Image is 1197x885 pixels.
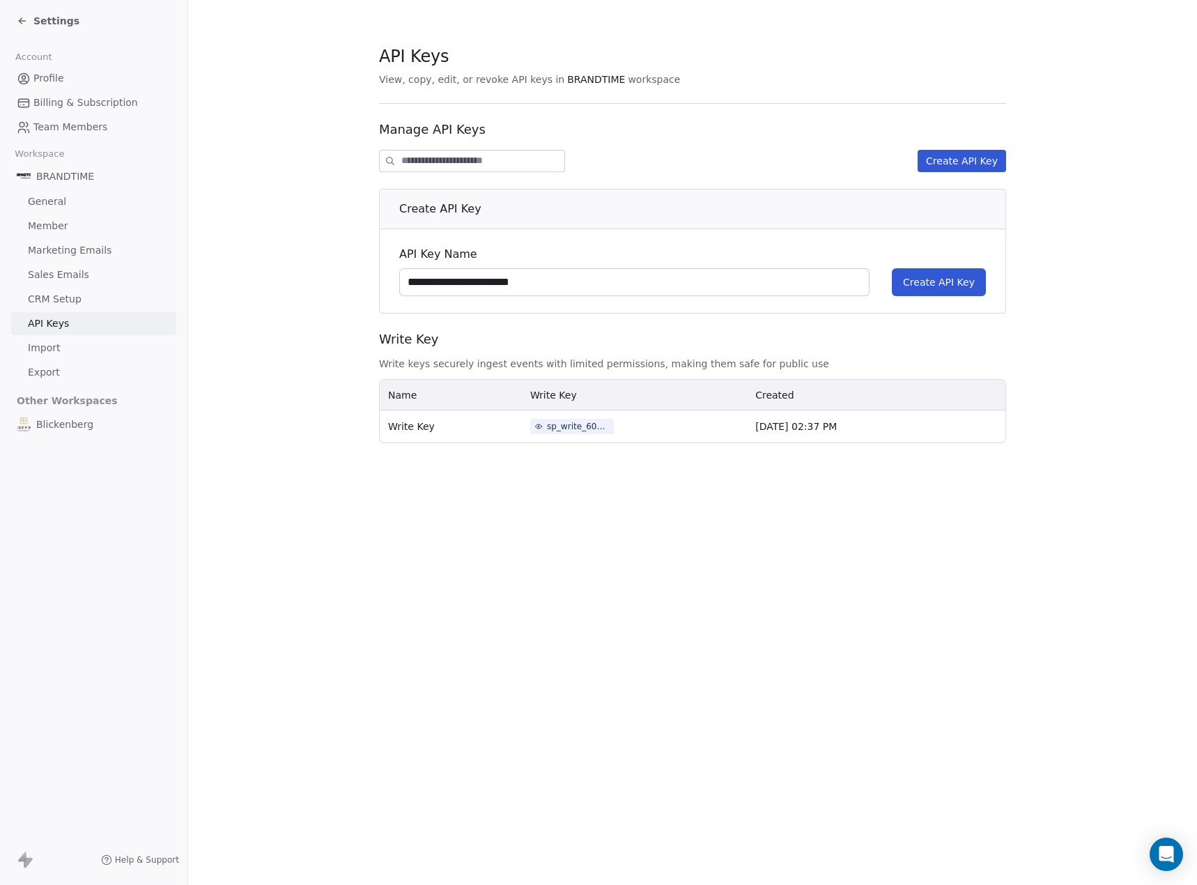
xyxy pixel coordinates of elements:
span: General [28,194,66,209]
a: Billing & Subscription [11,91,176,114]
a: Export [11,361,176,384]
span: Account [9,47,58,68]
span: Settings [33,14,79,28]
span: Workspace [9,144,70,164]
a: Team Members [11,116,176,139]
span: Created [755,390,794,401]
td: [DATE] 02:37 PM [747,410,968,442]
span: Name [388,390,417,401]
a: Marketing Emails [11,239,176,262]
span: Marketing Emails [28,243,111,258]
span: Other Workspaces [11,390,123,412]
span: Profile [33,71,64,86]
span: Team Members [33,120,107,134]
button: Create API Key [892,268,986,296]
span: Member [28,219,68,233]
span: Blickenberg [36,417,93,431]
img: logo-blickenberg-feestzalen_800.png [17,417,31,431]
span: Write Key [379,330,1006,348]
span: API Keys [379,46,449,67]
a: Sales Emails [11,263,176,286]
a: Settings [17,14,79,28]
a: CRM Setup [11,288,176,311]
span: Write Key [388,421,435,432]
span: CRM Setup [28,292,82,307]
a: General [11,190,176,213]
span: API Keys [28,316,69,331]
a: Import [11,337,176,360]
button: Create API Key [918,150,1006,172]
div: Open Intercom Messenger [1150,838,1183,871]
span: Write Key [530,390,577,401]
a: Profile [11,67,176,90]
span: View, copy, edit, or revoke API keys in workspace [379,72,1006,86]
div: sp_write_6014930fade54fad90e96a2c428956c8 [547,420,610,433]
a: Help & Support [101,854,179,865]
span: Sales Emails [28,268,89,282]
span: Create API Key [399,201,481,217]
span: Help & Support [115,854,179,865]
span: BRANDTIME [36,169,94,183]
img: Kopie%20van%20LOGO%20BRNDTIME%20WIT%20PNG%20(1).png [17,169,31,183]
span: Billing & Subscription [33,95,138,110]
span: Import [28,341,60,355]
span: Write keys securely ingest events with limited permissions, making them safe for public use [379,357,1006,371]
span: Manage API Keys [379,121,1006,139]
a: API Keys [11,312,176,335]
span: BRANDTIME [567,72,625,86]
span: API Key Name [399,246,870,263]
span: Create API Key [903,275,975,289]
span: Export [28,365,60,380]
a: Member [11,215,176,238]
